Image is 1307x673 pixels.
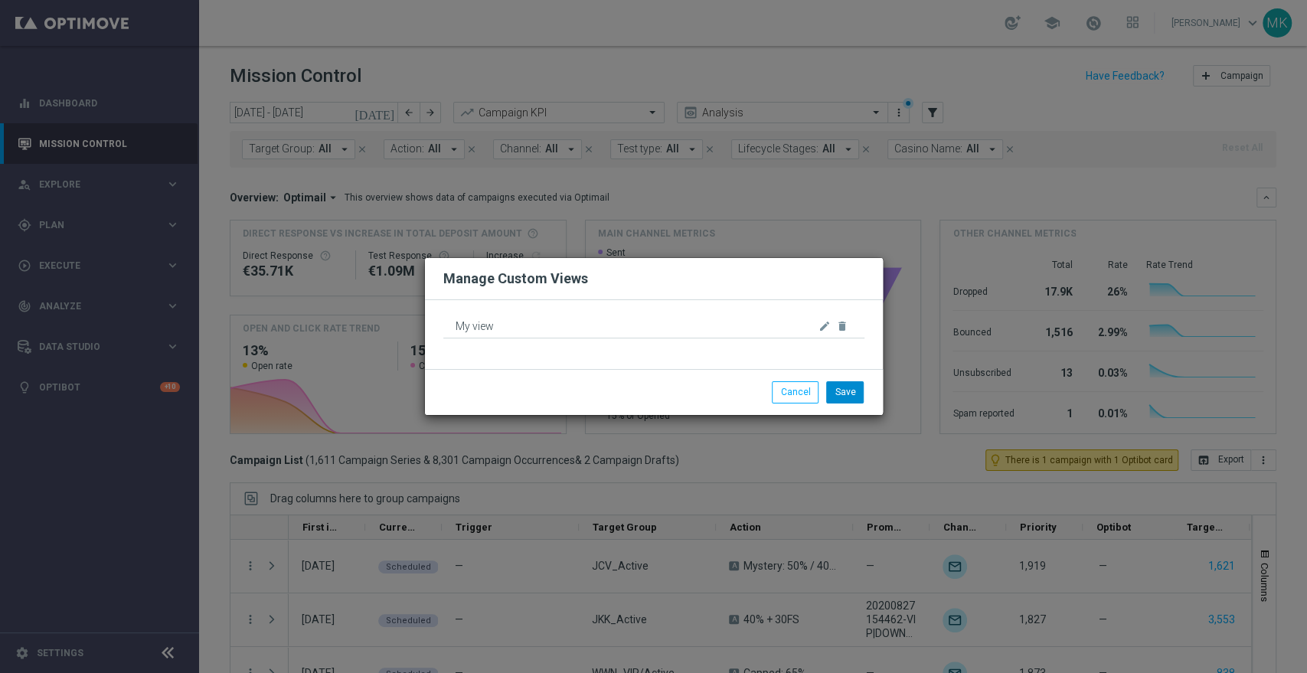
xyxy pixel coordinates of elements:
span: My view [456,315,805,338]
button: edit [816,317,832,335]
button: Cancel [772,381,819,403]
button: Save [826,381,864,403]
button: delete [834,317,849,335]
h2: Manage Custom Views [443,270,588,288]
i: delete [835,320,848,332]
i: edit [818,320,830,332]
